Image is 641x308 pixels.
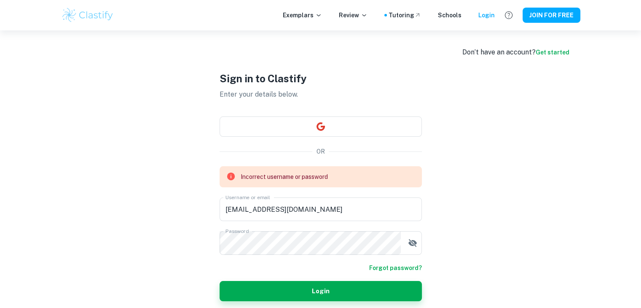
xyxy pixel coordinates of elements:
[241,169,328,185] div: Incorrect username or password
[536,49,569,56] a: Get started
[339,11,367,20] p: Review
[220,89,422,100] p: Enter your details below.
[523,8,580,23] button: JOIN FOR FREE
[369,263,422,273] a: Forgot password?
[225,227,249,235] label: Password
[316,147,325,156] p: OR
[478,11,495,20] a: Login
[438,11,461,20] a: Schools
[389,11,421,20] a: Tutoring
[61,7,115,24] img: Clastify logo
[462,47,569,57] div: Don’t have an account?
[502,8,516,22] button: Help and Feedback
[220,281,422,301] button: Login
[225,194,270,201] label: Username or email
[283,11,322,20] p: Exemplars
[220,71,422,86] h1: Sign in to Clastify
